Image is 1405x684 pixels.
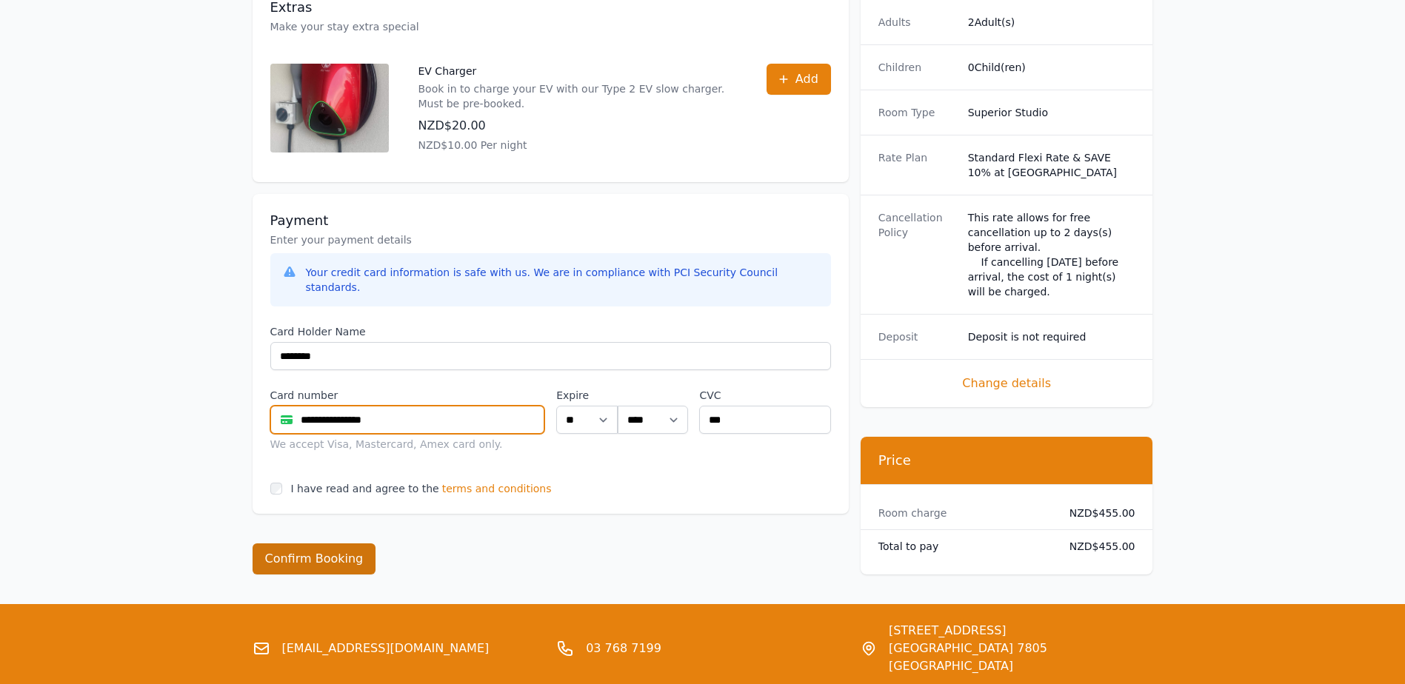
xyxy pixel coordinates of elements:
[968,210,1135,299] div: This rate allows for free cancellation up to 2 days(s) before arrival. If cancelling [DATE] befor...
[270,19,831,34] p: Make your stay extra special
[795,70,818,88] span: Add
[418,117,737,135] p: NZD$20.00
[889,622,1153,640] span: [STREET_ADDRESS]
[418,64,737,78] p: EV Charger
[270,64,389,152] img: EV Charger
[968,105,1135,120] dd: Superior Studio
[418,81,737,111] p: Book in to charge your EV with our Type 2 EV slow charger. Must be pre-booked.
[586,640,661,657] a: 03 768 7199
[889,640,1153,675] span: [GEOGRAPHIC_DATA] 7805 [GEOGRAPHIC_DATA]
[442,481,552,496] span: terms and conditions
[968,150,1135,180] dd: Standard Flexi Rate & SAVE 10% at [GEOGRAPHIC_DATA]
[270,212,831,229] h3: Payment
[878,105,956,120] dt: Room Type
[556,388,618,403] label: Expire
[878,60,956,75] dt: Children
[878,375,1135,392] span: Change details
[270,437,545,452] div: We accept Visa, Mastercard, Amex card only.
[270,232,831,247] p: Enter your payment details
[968,329,1135,344] dd: Deposit is not required
[270,388,545,403] label: Card number
[1058,506,1135,520] dd: NZD$455.00
[291,483,439,494] label: I have read and agree to the
[878,452,1135,469] h3: Price
[1058,539,1135,554] dd: NZD$455.00
[699,388,830,403] label: CVC
[878,506,1046,520] dt: Room charge
[253,543,376,574] button: Confirm Booking
[282,640,490,657] a: [EMAIL_ADDRESS][DOMAIN_NAME]
[270,324,831,339] label: Card Holder Name
[878,539,1046,554] dt: Total to pay
[618,388,687,403] label: .
[767,64,831,95] button: Add
[968,60,1135,75] dd: 0 Child(ren)
[306,265,819,295] div: Your credit card information is safe with us. We are in compliance with PCI Security Council stan...
[878,329,956,344] dt: Deposit
[878,150,956,180] dt: Rate Plan
[968,15,1135,30] dd: 2 Adult(s)
[418,138,737,152] p: NZD$10.00 Per night
[878,15,956,30] dt: Adults
[878,210,956,299] dt: Cancellation Policy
